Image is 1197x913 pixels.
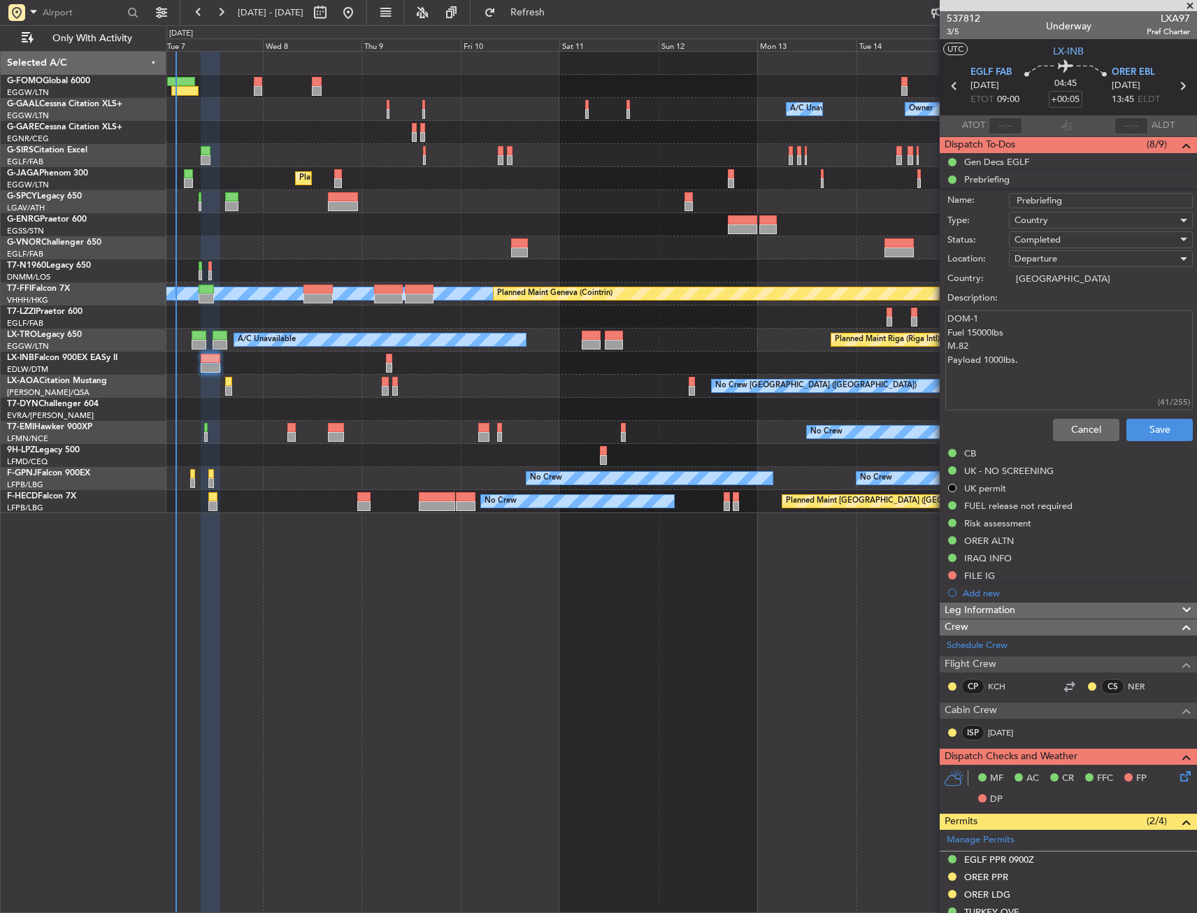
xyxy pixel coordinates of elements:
[7,134,49,144] a: EGNR/CEG
[964,570,995,582] div: FILE IG
[990,793,1003,807] span: DP
[15,27,152,50] button: Only With Activity
[7,285,70,293] a: T7-FFIFalcon 7X
[7,423,92,431] a: T7-EMIHawker 900XP
[943,43,968,55] button: UTC
[7,469,90,477] a: F-GPNJFalcon 900EX
[43,2,123,23] input: Airport
[964,447,976,459] div: CB
[1147,137,1167,152] span: (8/9)
[1015,214,1048,227] span: Country
[835,329,940,350] div: Planned Maint Riga (Riga Intl)
[947,833,1015,847] a: Manage Permits
[7,433,48,444] a: LFMN/NCE
[7,331,37,339] span: LX-TRO
[7,272,50,282] a: DNMM/LOS
[659,38,757,51] div: Sun 12
[559,38,658,51] div: Sat 11
[169,28,193,40] div: [DATE]
[1097,772,1113,786] span: FFC
[164,38,263,51] div: Tue 7
[945,137,1015,153] span: Dispatch To-Dos
[964,552,1012,564] div: IRAQ INFO
[7,492,76,501] a: F-HECDFalcon 7X
[964,482,1006,494] div: UK permit
[945,749,1077,765] span: Dispatch Checks and Weather
[945,703,997,719] span: Cabin Crew
[970,79,999,93] span: [DATE]
[7,308,83,316] a: T7-LZZIPraetor 600
[1112,79,1140,93] span: [DATE]
[7,354,117,362] a: LX-INBFalcon 900EX EASy II
[7,492,38,501] span: F-HECD
[1101,679,1124,694] div: CS
[7,180,49,190] a: EGGW/LTN
[7,146,34,154] span: G-SIRS
[7,203,45,213] a: LGAV/ATH
[7,341,49,352] a: EGGW/LTN
[947,214,1009,228] label: Type:
[7,77,90,85] a: G-FOMOGlobal 6000
[7,354,34,362] span: LX-INB
[964,871,1008,883] div: ORER PPR
[263,38,361,51] div: Wed 8
[7,308,36,316] span: T7-LZZI
[7,364,48,375] a: EDLW/DTM
[7,446,80,454] a: 9H-LPZLegacy 500
[461,38,559,51] div: Fri 10
[970,66,1012,80] span: EGLF FAB
[7,423,34,431] span: T7-EMI
[1026,772,1039,786] span: AC
[7,249,43,259] a: EGLF/FAB
[961,679,984,694] div: CP
[964,465,1054,477] div: UK - NO SCREENING
[36,34,148,43] span: Only With Activity
[1147,814,1167,828] span: (2/4)
[7,123,122,131] a: G-GARECessna Citation XLS+
[1128,680,1159,693] a: NER
[947,11,980,26] span: 537812
[1053,419,1119,441] button: Cancel
[964,535,1014,547] div: ORER ALTN
[7,446,35,454] span: 9H-LPZ
[810,422,843,443] div: No Crew
[530,468,562,489] div: No Crew
[945,619,968,635] span: Crew
[860,468,892,489] div: No Crew
[964,517,1031,529] div: Risk assessment
[945,814,977,830] span: Permits
[7,215,87,224] a: G-ENRGPraetor 600
[299,168,519,189] div: Planned Maint [GEOGRAPHIC_DATA] ([GEOGRAPHIC_DATA])
[947,233,1009,247] label: Status:
[1152,119,1175,133] span: ALDT
[7,87,49,98] a: EGGW/LTN
[988,726,1019,739] a: [DATE]
[909,99,933,120] div: Owner
[7,226,44,236] a: EGSS/STN
[964,854,1034,865] div: EGLF PPR 0900Z
[856,38,955,51] div: Tue 14
[7,100,122,108] a: G-GAALCessna Citation XLS+
[997,93,1019,107] span: 09:00
[7,169,39,178] span: G-JAGA
[7,503,43,513] a: LFPB/LBG
[497,283,612,304] div: Planned Maint Geneva (Cointrin)
[786,491,1006,512] div: Planned Maint [GEOGRAPHIC_DATA] ([GEOGRAPHIC_DATA])
[1015,233,1061,246] span: Completed
[989,117,1022,134] input: --:--
[7,169,88,178] a: G-JAGAPhenom 300
[7,410,94,421] a: EVRA/[PERSON_NAME]
[7,261,46,270] span: T7-N1960
[964,889,1010,900] div: ORER LDG
[7,100,39,108] span: G-GAAL
[7,123,39,131] span: G-GARE
[947,272,1009,286] label: Country:
[238,6,303,19] span: [DATE] - [DATE]
[990,772,1003,786] span: MF
[790,99,848,120] div: A/C Unavailable
[7,192,37,201] span: G-SPCY
[7,261,91,270] a: T7-N1960Legacy 650
[7,400,38,408] span: T7-DYN
[1112,93,1134,107] span: 13:45
[7,192,82,201] a: G-SPCYLegacy 650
